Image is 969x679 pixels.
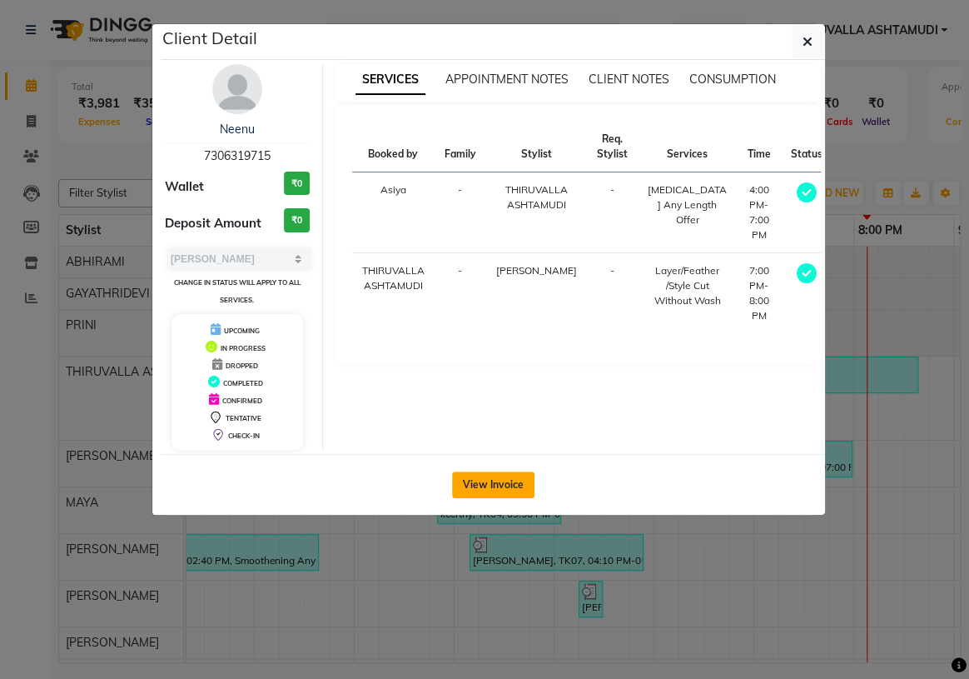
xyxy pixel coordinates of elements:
td: Asiya [352,172,435,253]
span: APPOINTMENT NOTES [445,72,569,87]
th: Services [638,122,738,172]
td: - [435,172,486,253]
span: CONFIRMED [222,397,262,405]
td: 7:00 PM-8:00 PM [738,253,781,334]
td: - [587,253,638,334]
td: - [587,172,638,253]
span: COMPLETED [223,379,263,387]
span: CLIENT NOTES [589,72,669,87]
th: Family [435,122,486,172]
th: Booked by [352,122,435,172]
span: TENTATIVE [226,414,261,422]
th: Time [738,122,781,172]
span: CHECK-IN [228,432,260,440]
th: Req. Stylist [587,122,638,172]
span: IN PROGRESS [221,344,266,352]
span: Deposit Amount [165,214,261,233]
div: Layer/Feather /Style Cut Without Wash [648,263,728,308]
h3: ₹0 [284,208,310,232]
td: THIRUVALLA ASHTAMUDI [352,253,435,334]
th: Status [781,122,832,172]
span: CONSUMPTION [689,72,776,87]
img: avatar [212,64,262,114]
span: Wallet [165,177,204,197]
span: SERVICES [355,65,425,95]
span: DROPPED [226,362,258,370]
td: 4:00 PM-7:00 PM [738,172,781,253]
h5: Client Detail [162,26,257,51]
span: THIRUVALLA ASHTAMUDI [505,183,568,211]
small: Change in status will apply to all services. [174,278,301,304]
a: Neenu [220,122,255,137]
th: Stylist [486,122,587,172]
span: 7306319715 [204,148,271,163]
div: [MEDICAL_DATA] Any Length Offer [648,182,728,227]
span: [PERSON_NAME] [496,264,577,277]
td: - [435,253,486,334]
span: UPCOMING [224,327,260,335]
h3: ₹0 [284,172,310,196]
button: View Invoice [452,472,534,498]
